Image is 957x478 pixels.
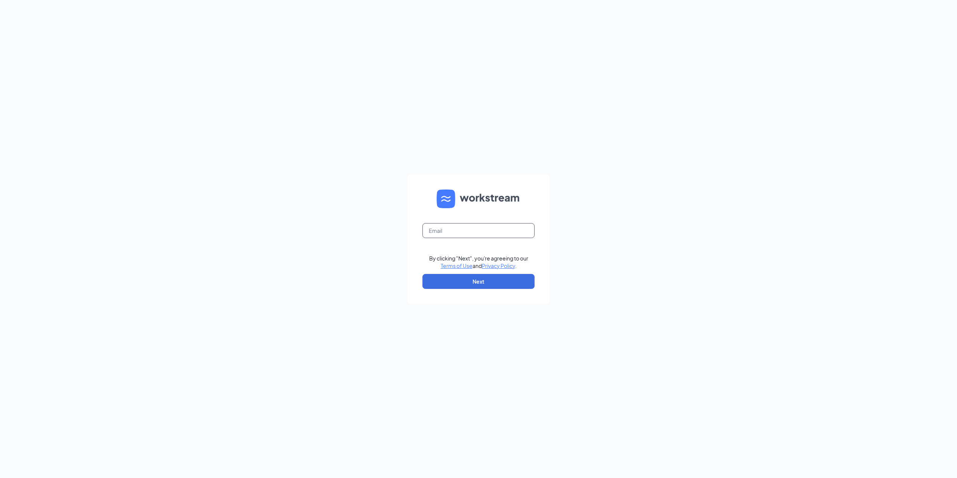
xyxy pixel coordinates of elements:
[437,189,520,208] img: WS logo and Workstream text
[482,262,515,269] a: Privacy Policy
[422,274,535,289] button: Next
[441,262,473,269] a: Terms of Use
[422,223,535,238] input: Email
[429,255,528,269] div: By clicking "Next", you're agreeing to our and .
